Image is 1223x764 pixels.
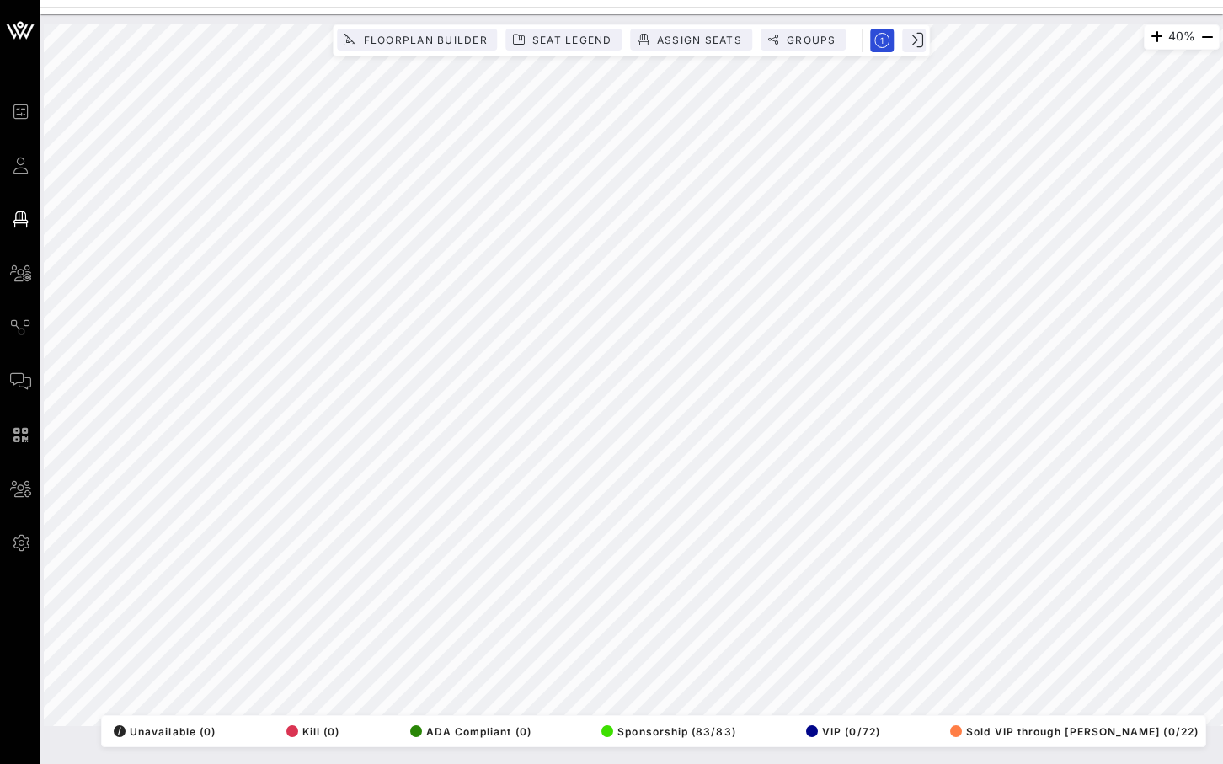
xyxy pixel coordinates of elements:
[531,34,612,46] span: Seat Legend
[786,34,836,46] span: Groups
[410,725,531,738] span: ADA Compliant (0)
[114,725,216,738] span: Unavailable (0)
[950,725,1199,738] span: Sold VIP through [PERSON_NAME] (0/22)
[806,725,880,738] span: VIP (0/72)
[109,719,216,743] button: /Unavailable (0)
[337,29,497,51] button: Floorplan Builder
[801,719,880,743] button: VIP (0/72)
[601,725,735,738] span: Sponsorship (83/83)
[596,719,735,743] button: Sponsorship (83/83)
[1144,24,1220,50] div: 40%
[114,725,126,737] div: /
[945,719,1199,743] button: Sold VIP through [PERSON_NAME] (0/22)
[362,34,487,46] span: Floorplan Builder
[405,719,531,743] button: ADA Compliant (0)
[761,29,846,51] button: Groups
[631,29,752,51] button: Assign Seats
[656,34,742,46] span: Assign Seats
[506,29,622,51] button: Seat Legend
[286,725,340,738] span: Kill (0)
[281,719,340,743] button: Kill (0)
